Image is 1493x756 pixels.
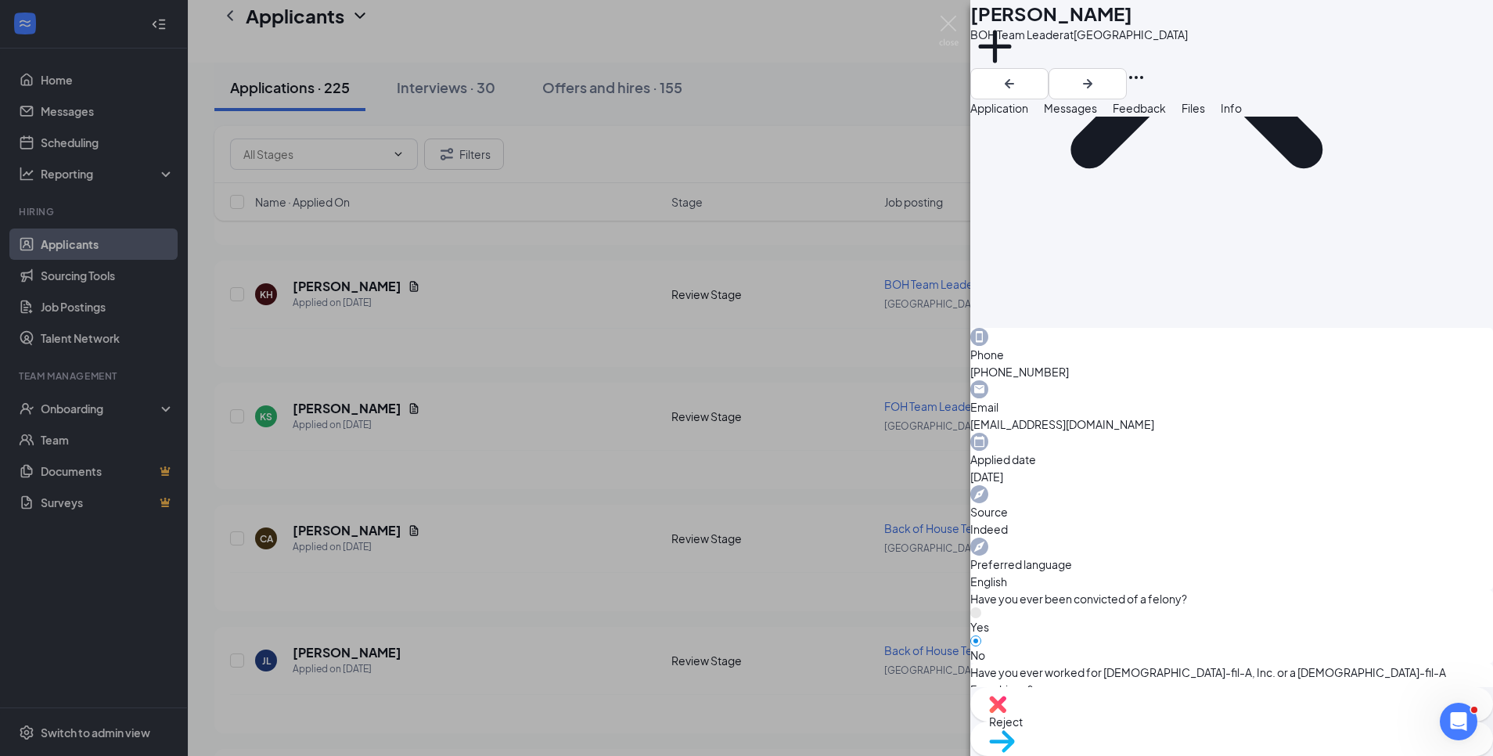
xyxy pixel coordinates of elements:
[1044,101,1097,115] span: Messages
[970,590,1187,607] span: Have you ever been convicted of a felony?
[970,468,1493,485] span: [DATE]
[970,22,1020,88] button: PlusAdd a tag
[970,68,1049,99] button: ArrowLeftNew
[989,713,1474,730] span: Reject
[1127,68,1146,87] svg: Ellipses
[1113,101,1166,115] span: Feedback
[970,503,1493,520] span: Source
[1221,101,1242,115] span: Info
[1078,74,1097,93] svg: ArrowRight
[970,648,985,662] span: No
[970,101,1028,115] span: Application
[970,363,1493,380] span: [PHONE_NUMBER]
[1182,101,1205,115] span: Files
[970,451,1493,468] span: Applied date
[970,520,1493,538] span: Indeed
[970,346,1493,363] span: Phone
[970,664,1493,698] span: Have you ever worked for [DEMOGRAPHIC_DATA]-fil-A, Inc. or a [DEMOGRAPHIC_DATA]-fil-A Franchisee?
[1440,703,1477,740] iframe: Intercom live chat
[970,573,1493,590] span: English
[970,620,989,634] span: Yes
[1049,68,1127,99] button: ArrowRight
[970,27,1188,42] div: BOH Team Leader at [GEOGRAPHIC_DATA]
[970,416,1493,433] span: [EMAIL_ADDRESS][DOMAIN_NAME]
[970,22,1020,71] svg: Plus
[1000,74,1019,93] svg: ArrowLeftNew
[970,556,1493,573] span: Preferred language
[970,398,1493,416] span: Email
